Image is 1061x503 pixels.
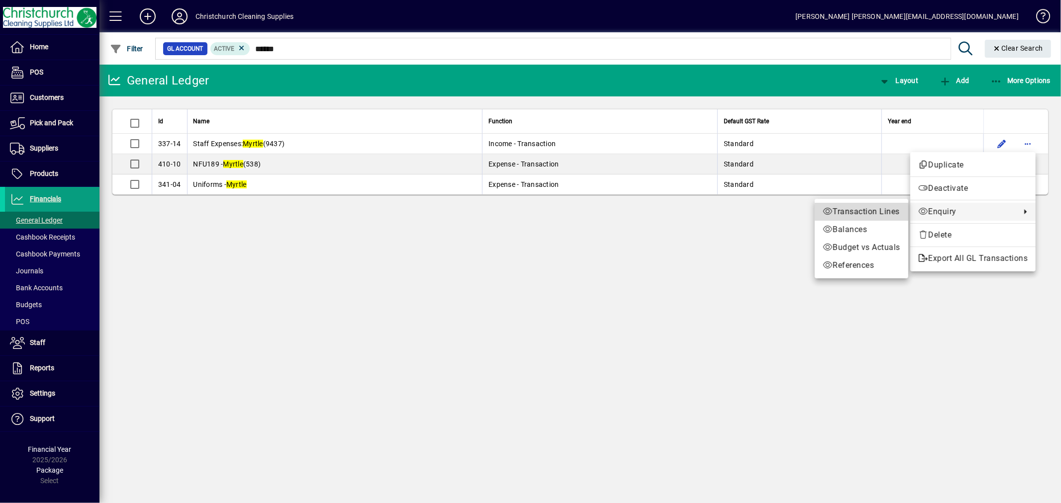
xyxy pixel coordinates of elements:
[910,179,1036,197] button: Deactivate GL Account
[918,159,1028,171] span: Duplicate
[918,252,1028,264] span: Export All GL Transactions
[918,229,1028,241] span: Delete
[918,206,1016,218] span: Enquiry
[823,259,900,271] span: References
[823,224,900,236] span: Balances
[823,242,900,253] span: Budget vs Actuals
[918,182,1028,194] span: Deactivate
[823,206,900,218] span: Transaction Lines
